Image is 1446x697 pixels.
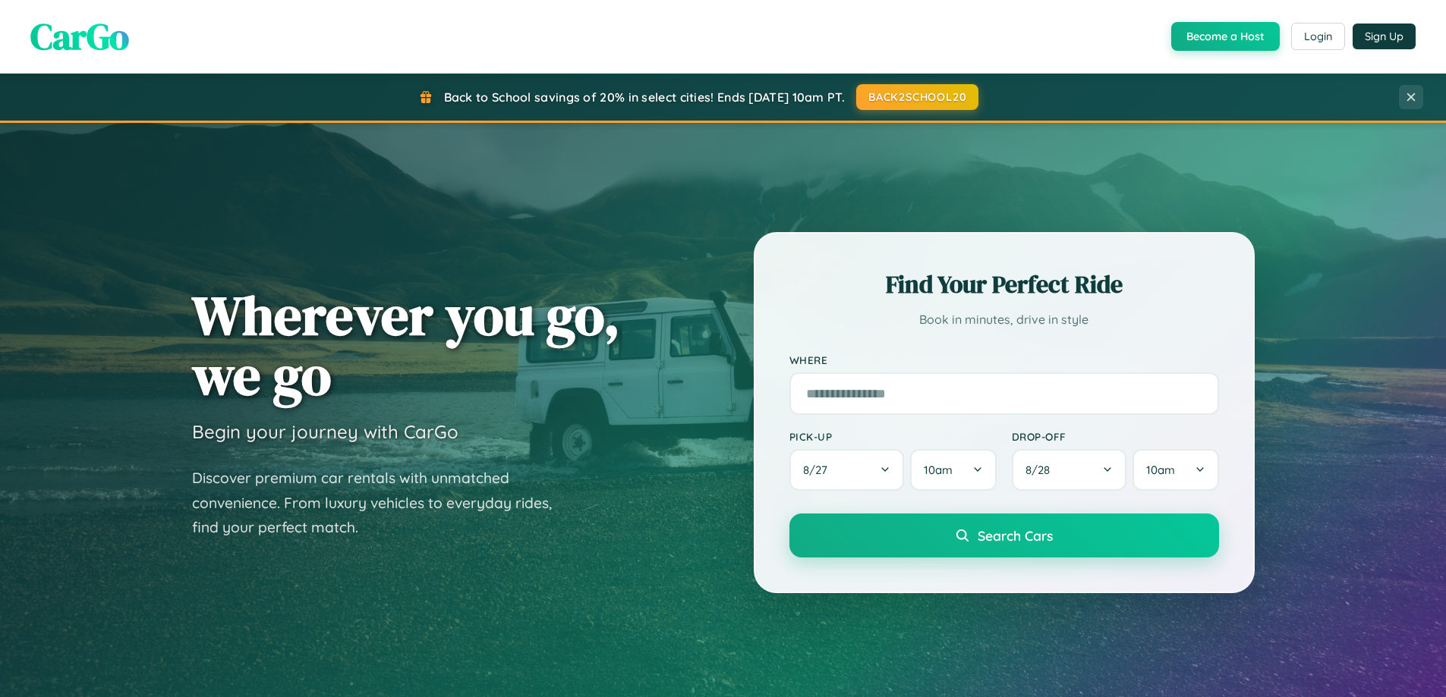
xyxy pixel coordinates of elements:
p: Discover premium car rentals with unmatched convenience. From luxury vehicles to everyday rides, ... [192,466,572,540]
span: 8 / 27 [803,463,835,477]
h2: Find Your Perfect Ride [789,268,1219,301]
button: 10am [910,449,996,491]
button: Login [1291,23,1345,50]
span: 8 / 28 [1025,463,1057,477]
button: 8/27 [789,449,905,491]
h1: Wherever you go, we go [192,285,620,405]
button: Search Cars [789,513,1219,557]
label: Pick-up [789,430,997,443]
button: Sign Up [1353,24,1416,49]
label: Where [789,353,1219,366]
span: Back to School savings of 20% in select cities! Ends [DATE] 10am PT. [444,89,845,105]
button: BACK2SCHOOL20 [856,84,978,110]
span: 10am [924,463,953,477]
span: Search Cars [978,527,1053,544]
p: Book in minutes, drive in style [789,309,1219,331]
h3: Begin your journey with CarGo [192,420,458,443]
button: Become a Host [1171,22,1280,51]
button: 10am [1133,449,1218,491]
span: 10am [1146,463,1175,477]
span: CarGo [30,11,129,61]
label: Drop-off [1012,430,1219,443]
button: 8/28 [1012,449,1127,491]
